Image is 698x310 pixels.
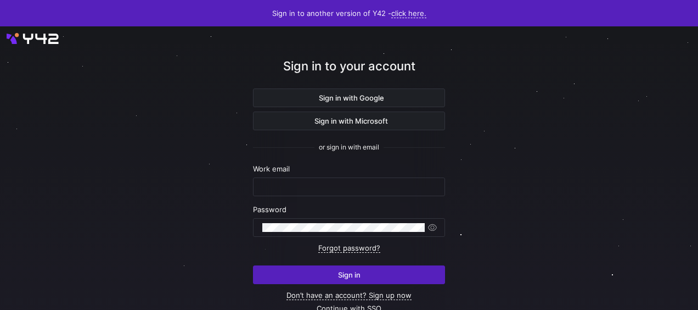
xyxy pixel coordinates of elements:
a: Don’t have an account? Sign up now [286,291,412,300]
button: Sign in with Google [253,88,445,107]
a: click here. [391,9,426,18]
span: Sign in with Google [314,93,384,102]
div: Sign in to your account [253,57,445,88]
span: Work email [253,164,290,173]
span: or sign in with email [319,143,379,151]
span: Sign in [338,270,361,279]
button: Sign in [253,265,445,284]
span: Sign in with Microsoft [310,117,388,125]
span: Password [253,205,286,214]
a: Forgot password? [318,243,380,253]
button: Sign in with Microsoft [253,112,445,130]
